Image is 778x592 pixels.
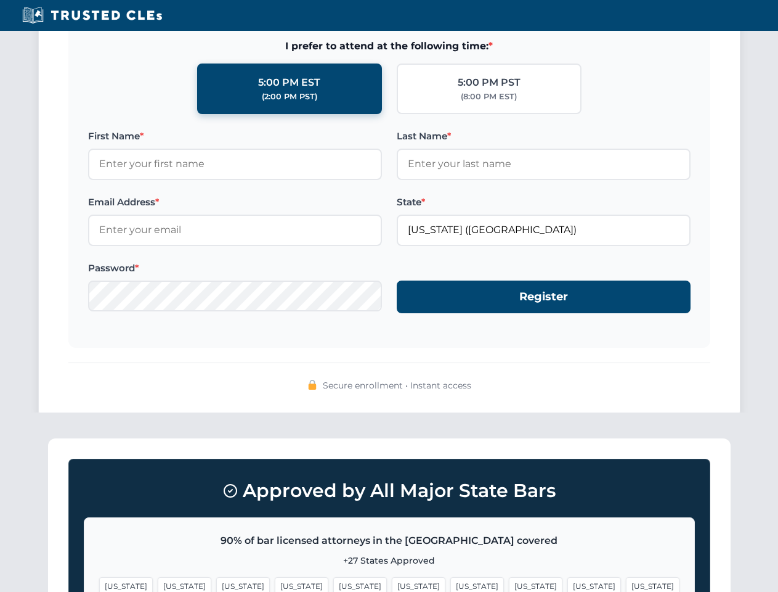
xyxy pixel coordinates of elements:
[88,195,382,210] label: Email Address
[88,129,382,144] label: First Name
[18,6,166,25] img: Trusted CLEs
[461,91,517,103] div: (8:00 PM EST)
[84,474,695,508] h3: Approved by All Major State Bars
[458,75,521,91] div: 5:00 PM PST
[307,380,317,390] img: 🔒
[258,75,320,91] div: 5:00 PM EST
[323,379,471,392] span: Secure enrollment • Instant access
[99,554,679,567] p: +27 States Approved
[88,215,382,245] input: Enter your email
[397,195,691,210] label: State
[397,149,691,179] input: Enter your last name
[397,129,691,144] label: Last Name
[262,91,317,103] div: (2:00 PM PST)
[88,149,382,179] input: Enter your first name
[88,261,382,276] label: Password
[99,533,679,549] p: 90% of bar licensed attorneys in the [GEOGRAPHIC_DATA] covered
[397,281,691,313] button: Register
[88,38,691,54] span: I prefer to attend at the following time:
[397,215,691,245] input: Florida (FL)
